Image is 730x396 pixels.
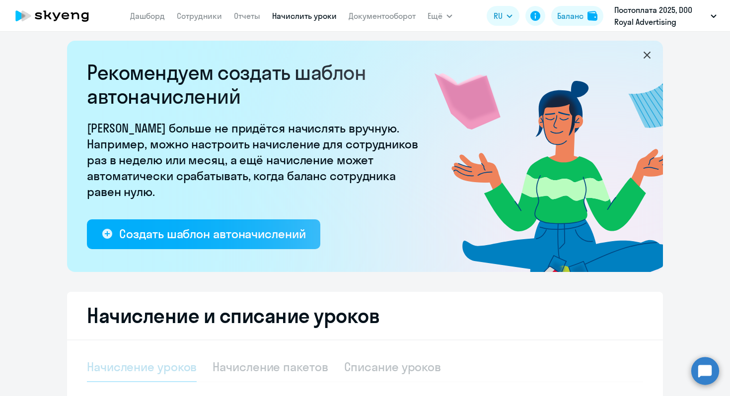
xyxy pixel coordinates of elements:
[87,120,425,199] p: [PERSON_NAME] больше не придётся начислять вручную. Например, можно настроить начисление для сотр...
[614,4,707,28] p: Постоплата 2025, DOO Royal Advertising
[87,61,425,108] h2: Рекомендуем создать шаблон автоначислений
[494,10,503,22] span: RU
[428,10,442,22] span: Ещё
[119,226,305,242] div: Создать шаблон автоначислений
[557,10,584,22] div: Баланс
[272,11,337,21] a: Начислить уроки
[609,4,722,28] button: Постоплата 2025, DOO Royal Advertising
[349,11,416,21] a: Документооборот
[551,6,603,26] button: Балансbalance
[428,6,452,26] button: Ещё
[87,219,320,249] button: Создать шаблон автоначислений
[587,11,597,21] img: balance
[87,304,643,328] h2: Начисление и списание уроков
[234,11,260,21] a: Отчеты
[487,6,519,26] button: RU
[177,11,222,21] a: Сотрудники
[130,11,165,21] a: Дашборд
